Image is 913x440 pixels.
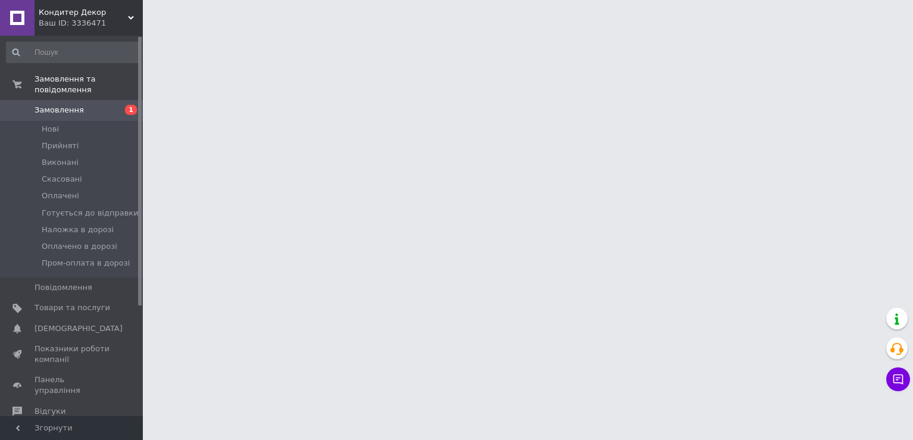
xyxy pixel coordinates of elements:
[42,258,130,269] span: Пром-оплата в дорозі
[42,208,139,219] span: Готується до відправки
[42,191,79,201] span: Оплачені
[35,406,65,417] span: Відгуки
[35,282,92,293] span: Повідомлення
[35,302,110,313] span: Товари та послуги
[42,124,59,135] span: Нові
[886,367,910,391] button: Чат з покупцем
[35,344,110,365] span: Показники роботи компанії
[42,174,82,185] span: Скасовані
[39,18,143,29] div: Ваш ID: 3336471
[35,74,143,95] span: Замовлення та повідомлення
[42,224,114,235] span: Наложка в дорозі
[6,42,140,63] input: Пошук
[35,105,84,116] span: Замовлення
[125,105,137,115] span: 1
[42,141,79,151] span: Прийняті
[35,323,123,334] span: [DEMOGRAPHIC_DATA]
[39,7,128,18] span: Кондитер Декор
[42,157,79,168] span: Виконані
[35,375,110,396] span: Панель управління
[42,241,117,252] span: Оплачено в дорозі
